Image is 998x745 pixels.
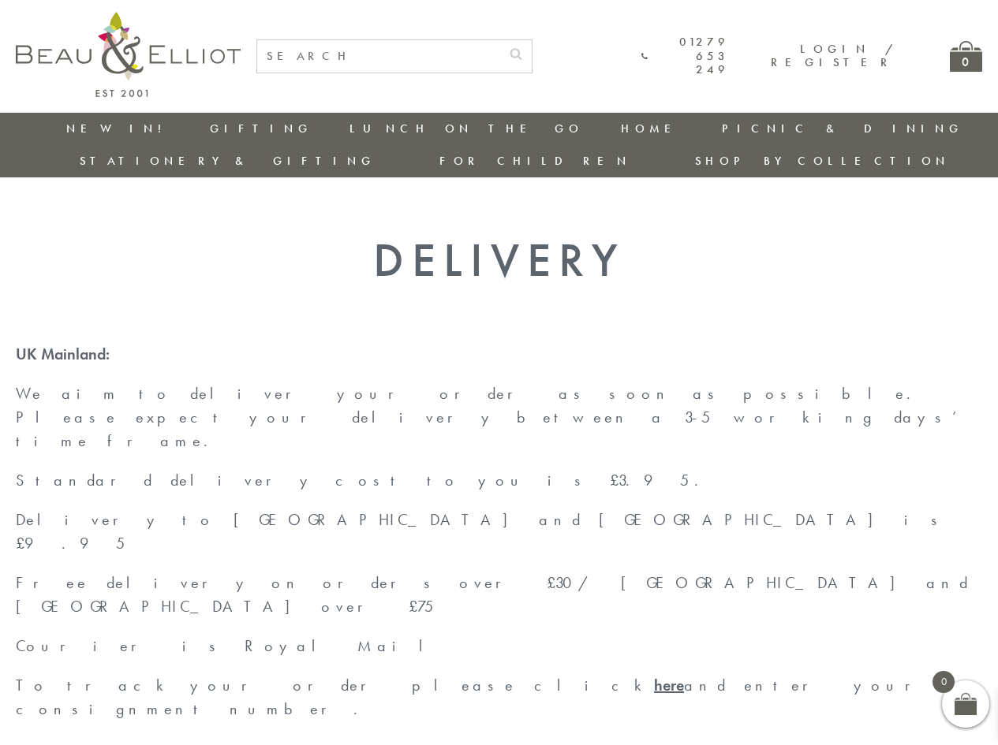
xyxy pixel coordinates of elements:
span: 0 [933,671,955,693]
a: New in! [66,121,172,136]
p: Delivery to [GEOGRAPHIC_DATA] and [GEOGRAPHIC_DATA] is £9.95 [16,508,982,555]
a: Shop by collection [695,153,950,169]
a: Stationery & Gifting [80,153,376,169]
input: SEARCH [257,40,500,73]
a: here [654,675,684,695]
a: Picnic & Dining [722,121,963,136]
p: We aim to deliver your order as soon as possible. Please expect your delivery between a 3-5 worki... [16,382,982,453]
p: To track your order please click and enter your consignment number. [16,673,982,721]
h1: Delivery [16,233,982,287]
p: Free delivery on orders over £30/ [GEOGRAPHIC_DATA] and [GEOGRAPHIC_DATA] over £75 [16,571,982,618]
p: Courier is Royal Mail [16,634,982,657]
a: For Children [439,153,631,169]
a: Gifting [210,121,312,136]
p: Standard delivery cost to you is £3.95. [16,468,982,492]
a: 0 [950,41,982,72]
img: logo [16,12,241,97]
strong: UK Mainland: [16,344,110,364]
a: Login / Register [771,41,895,70]
a: 01279 653 249 [641,35,729,76]
a: Lunch On The Go [349,121,583,136]
a: Home [621,121,684,136]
